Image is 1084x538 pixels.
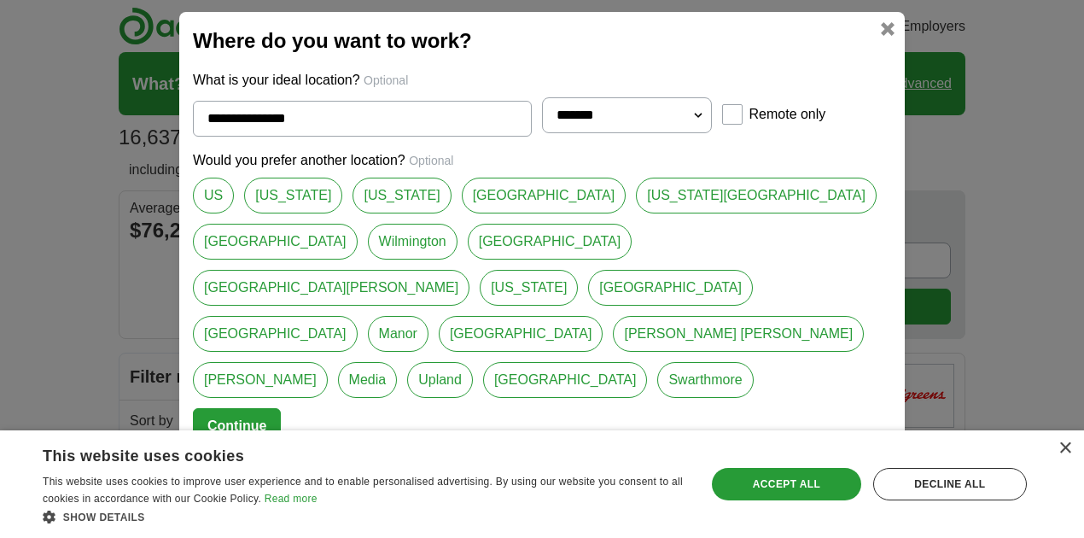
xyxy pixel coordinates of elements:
[657,362,753,398] a: Swarthmore
[63,512,145,523] span: Show details
[468,224,632,260] a: [GEOGRAPHIC_DATA]
[193,316,358,352] a: [GEOGRAPHIC_DATA]
[193,270,469,306] a: [GEOGRAPHIC_DATA][PERSON_NAME]
[712,468,861,500] div: Accept all
[873,468,1027,500] div: Decline all
[43,476,683,505] span: This website uses cookies to improve user experience and to enable personalised advertising. By u...
[407,362,473,398] a: Upland
[265,493,318,505] a: Read more, opens a new window
[193,408,281,444] button: Continue
[244,178,342,213] a: [US_STATE]
[462,178,627,213] a: [GEOGRAPHIC_DATA]
[1058,442,1071,455] div: Close
[613,316,864,352] a: [PERSON_NAME] [PERSON_NAME]
[368,224,457,260] a: Wilmington
[636,178,877,213] a: [US_STATE][GEOGRAPHIC_DATA]
[193,362,328,398] a: [PERSON_NAME]
[480,270,578,306] a: [US_STATE]
[364,73,408,87] span: Optional
[193,26,891,56] h2: Where do you want to work?
[483,362,648,398] a: [GEOGRAPHIC_DATA]
[193,178,234,213] a: US
[43,508,686,525] div: Show details
[193,150,891,171] p: Would you prefer another location?
[749,104,826,125] label: Remote only
[338,362,398,398] a: Media
[368,316,428,352] a: Manor
[193,70,891,91] p: What is your ideal location?
[353,178,451,213] a: [US_STATE]
[439,316,603,352] a: [GEOGRAPHIC_DATA]
[193,224,358,260] a: [GEOGRAPHIC_DATA]
[43,441,644,466] div: This website uses cookies
[588,270,753,306] a: [GEOGRAPHIC_DATA]
[409,154,453,167] span: Optional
